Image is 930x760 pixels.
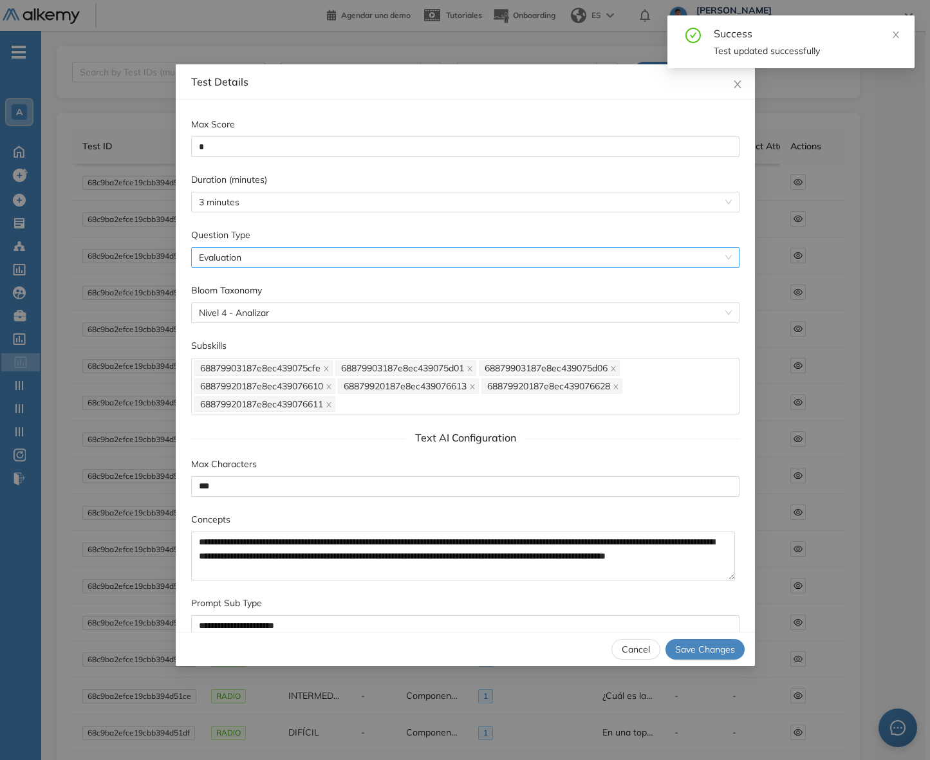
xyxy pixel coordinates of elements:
[199,248,732,267] span: Evaluation
[481,378,622,394] span: 68879920187e8ec439076628
[479,360,620,376] span: 68879903187e8ec439075d06
[323,366,330,373] span: close
[200,379,323,393] span: 68879920187e8ec439076610
[338,396,340,412] input: Subskills
[191,283,262,297] label: Bloom Taxonomy
[194,396,335,412] span: 68879920187e8ec439076611
[192,477,739,496] input: Max Characters
[487,379,610,393] span: 68879920187e8ec439076628
[720,64,755,99] button: Close
[404,430,526,446] span: Text AI Configuration
[891,30,900,39] span: close
[191,117,235,131] label: Max Score
[467,366,473,373] span: close
[714,26,899,41] div: Success
[194,378,335,394] span: 68879920187e8ec439076610
[344,379,467,393] span: 68879920187e8ec439076613
[326,384,332,391] span: close
[610,366,617,373] span: close
[622,642,650,656] span: Cancel
[194,360,333,376] span: 68879903187e8ec439075cfe
[685,26,701,43] span: check-circle
[191,596,262,610] label: Prompt Sub Type
[469,384,476,391] span: close
[338,378,479,394] span: 68879920187e8ec439076613
[192,137,739,156] input: Max Score
[200,397,323,411] span: 68879920187e8ec439076611
[675,642,735,656] span: Save Changes
[191,338,227,353] label: Subskills
[191,615,739,636] input: Prompt Sub Type
[732,79,743,89] span: close
[611,639,660,660] button: Cancel
[665,639,745,660] button: Save Changes
[191,532,735,580] textarea: Concepts
[613,384,619,391] span: close
[714,44,899,58] div: Test updated successfully
[191,172,267,187] label: Duration (minutes)
[200,361,321,375] span: 68879903187e8ec439075cfe
[199,303,732,322] span: Nivel 4 - Analizar
[199,192,732,212] span: 3 minutes
[191,512,230,526] label: Concepts
[326,402,332,409] span: close
[341,361,464,375] span: 68879903187e8ec439075d01
[335,360,476,376] span: 68879903187e8ec439075d01
[191,75,739,89] div: Test Details
[191,457,257,471] label: Max Characters
[191,228,250,242] label: Question Type
[485,361,608,375] span: 68879903187e8ec439075d06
